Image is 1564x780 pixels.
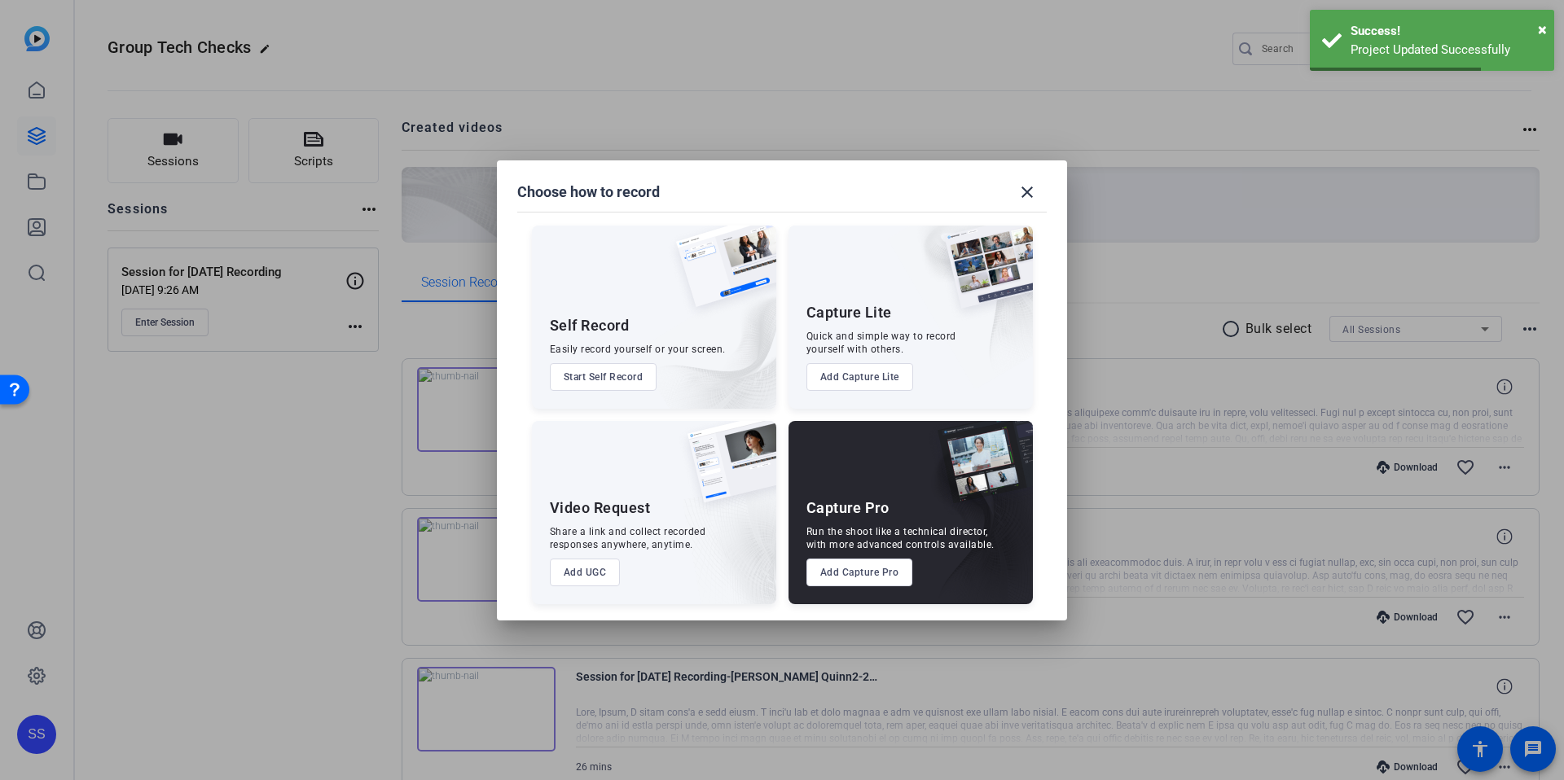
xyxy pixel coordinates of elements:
img: capture-pro.png [925,421,1033,520]
div: Capture Pro [806,498,890,518]
img: embarkstudio-ugc-content.png [682,471,776,604]
div: Share a link and collect recorded responses anywhere, anytime. [550,525,706,551]
img: self-record.png [664,226,776,323]
span: × [1538,20,1547,39]
h1: Choose how to record [517,182,660,202]
button: Start Self Record [550,363,657,391]
div: Quick and simple way to record yourself with others. [806,330,956,356]
img: embarkstudio-capture-lite.png [887,226,1033,388]
div: Run the shoot like a technical director, with more advanced controls available. [806,525,995,551]
div: Easily record yourself or your screen. [550,343,726,356]
img: embarkstudio-capture-pro.png [912,441,1033,604]
div: Video Request [550,498,651,518]
img: embarkstudio-self-record.png [635,261,776,409]
div: Success! [1351,22,1542,41]
mat-icon: close [1017,182,1037,202]
button: Add Capture Pro [806,559,913,586]
img: ugc-content.png [675,421,776,519]
button: Close [1538,17,1547,42]
div: Project Updated Successfully [1351,41,1542,59]
div: Self Record [550,316,630,335]
button: Add Capture Lite [806,363,913,391]
img: capture-lite.png [932,226,1033,325]
div: Capture Lite [806,303,892,322]
button: Add UGC [550,559,621,586]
